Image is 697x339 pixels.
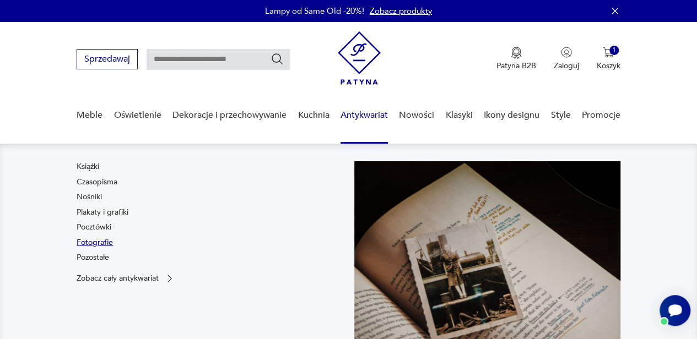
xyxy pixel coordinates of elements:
[77,49,138,69] button: Sprzedawaj
[597,47,620,71] button: 1Koszyk
[114,94,161,136] a: Oświetlenie
[446,94,473,136] a: Klasyki
[172,94,287,136] a: Dekoracje i przechowywanie
[582,94,620,136] a: Promocje
[554,47,579,71] button: Zaloguj
[77,161,99,172] a: Książki
[554,61,579,71] p: Zaloguj
[609,46,619,55] div: 1
[341,94,388,136] a: Antykwariat
[77,94,102,136] a: Meble
[496,47,536,71] button: Patyna B2B
[77,237,113,248] a: Fotografie
[77,177,117,188] a: Czasopisma
[496,61,536,71] p: Patyna B2B
[660,295,690,326] iframe: Smartsupp widget button
[265,6,364,17] p: Lampy od Same Old -20%!
[597,61,620,71] p: Koszyk
[399,94,434,136] a: Nowości
[561,47,572,58] img: Ikonka użytkownika
[77,273,175,284] a: Zobacz cały antykwariat
[77,207,128,218] a: Plakaty i grafiki
[370,6,432,17] a: Zobacz produkty
[496,47,536,71] a: Ikona medaluPatyna B2B
[511,47,522,59] img: Ikona medalu
[550,94,570,136] a: Style
[77,252,109,263] a: Pozostałe
[77,222,111,233] a: Pocztówki
[338,31,381,85] img: Patyna - sklep z meblami i dekoracjami vintage
[77,56,138,64] a: Sprzedawaj
[298,94,329,136] a: Kuchnia
[484,94,539,136] a: Ikony designu
[77,192,102,203] a: Nośniki
[77,275,159,282] p: Zobacz cały antykwariat
[603,47,614,58] img: Ikona koszyka
[271,52,284,65] button: Szukaj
